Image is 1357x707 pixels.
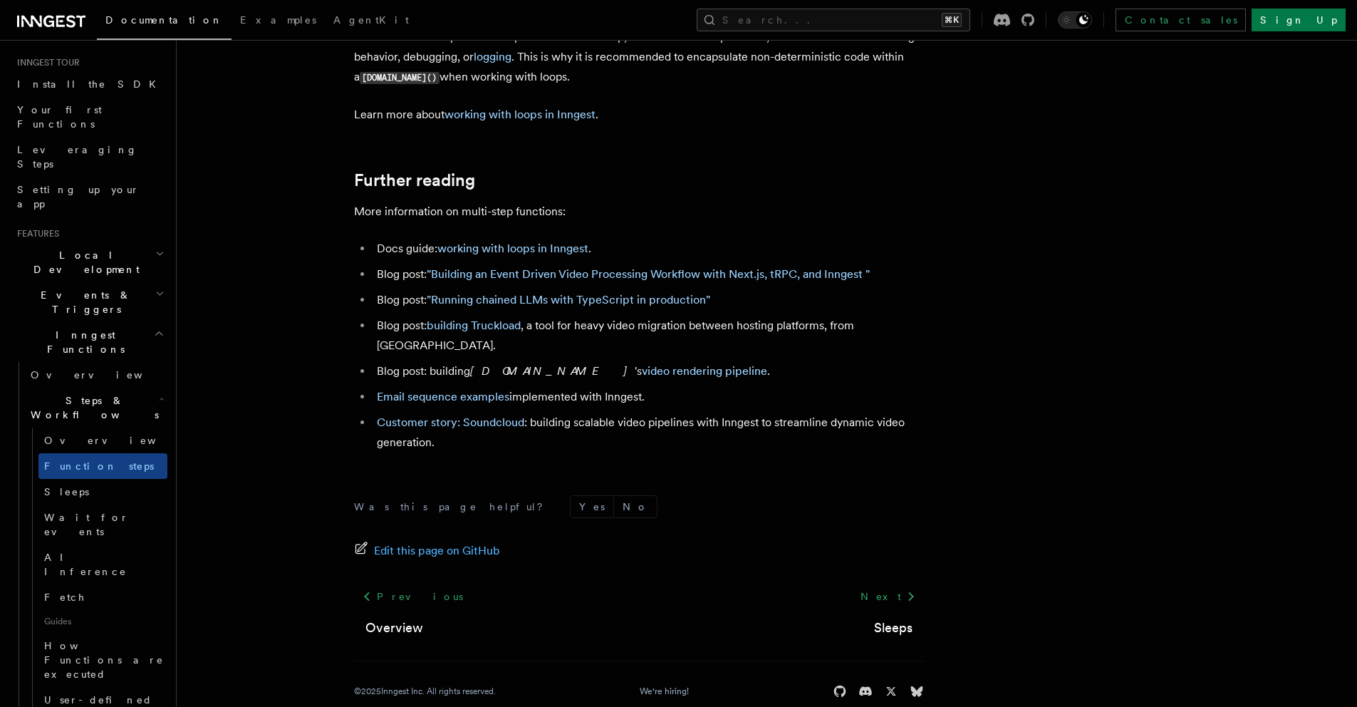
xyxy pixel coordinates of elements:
[642,364,767,378] a: video rendering pipeline
[1058,11,1092,29] button: Toggle dark mode
[437,242,588,255] a: working with loops in Inngest
[333,14,409,26] span: AgentKit
[444,108,596,121] a: working with loops in Inngest
[11,71,167,97] a: Install the SDK
[874,618,913,638] a: Sleeps
[640,686,689,697] a: We're hiring!
[240,14,316,26] span: Examples
[365,618,423,638] a: Overview
[354,202,924,222] p: More information on multi-step functions:
[427,267,870,281] a: "Building an Event Driven Video Processing Workflow with Next.js, tRPC, and Inngest "
[44,486,89,497] span: Sleeps
[25,388,167,428] button: Steps & Workflows
[11,322,167,362] button: Inngest Functions
[25,362,167,388] a: Overview
[377,416,524,429] a: Customer story: Soundcloud
[474,50,511,63] a: logging
[38,584,167,610] a: Fetch
[373,316,924,356] li: Blog post: , a tool for heavy video migration between hosting platforms, from [GEOGRAPHIC_DATA].
[44,460,154,472] span: Function steps
[232,4,325,38] a: Examples
[38,479,167,505] a: Sleeps
[25,393,159,422] span: Steps & Workflows
[1252,9,1346,31] a: Sign Up
[1116,9,1246,31] a: Contact sales
[44,552,127,577] span: AI Inference
[11,228,59,239] span: Features
[11,248,155,277] span: Local Development
[571,496,613,517] button: Yes
[11,328,154,356] span: Inngest Functions
[427,293,710,306] a: "Running chained LLMs with TypeScript in production"
[697,9,970,31] button: Search...⌘K
[470,364,635,378] em: [DOMAIN_NAME]
[373,361,924,381] li: Blog post: building 's .
[354,500,553,514] p: Was this page helpful?
[373,239,924,259] li: Docs guide: .
[17,78,165,90] span: Install the SDK
[44,435,191,446] span: Overview
[852,584,924,609] a: Next
[354,170,475,190] a: Further reading
[44,512,129,537] span: Wait for events
[354,105,924,125] p: Learn more about .
[427,319,521,332] a: building Truckload
[17,184,140,210] span: Setting up your app
[38,610,167,633] span: Guides
[377,390,509,403] a: Email sequence examples
[354,541,500,561] a: Edit this page on GitHub
[105,14,223,26] span: Documentation
[17,104,102,130] span: Your first Functions
[38,545,167,584] a: AI Inference
[373,387,924,407] li: implemented with Inngest.
[38,428,167,453] a: Overview
[17,144,137,170] span: Leveraging Steps
[373,413,924,453] li: : building scalable video pipelines with Inngest to streamline dynamic video generation.
[11,282,167,322] button: Events & Triggers
[11,57,80,68] span: Inngest tour
[11,242,167,282] button: Local Development
[11,97,167,137] a: Your first Functions
[614,496,657,517] button: No
[373,264,924,284] li: Blog post:
[11,288,155,316] span: Events & Triggers
[97,4,232,40] a: Documentation
[31,369,177,381] span: Overview
[354,27,924,88] p: If code within a loop is not encapsulated within a step, it will re-run multiple times, which can...
[11,177,167,217] a: Setting up your app
[38,453,167,479] a: Function steps
[360,72,440,84] code: [DOMAIN_NAME]()
[354,686,496,697] div: © 2025 Inngest Inc. All rights reserved.
[354,584,472,609] a: Previous
[44,592,85,603] span: Fetch
[942,13,962,27] kbd: ⌘K
[373,290,924,310] li: Blog post:
[44,640,164,680] span: How Functions are executed
[374,541,500,561] span: Edit this page on GitHub
[38,505,167,545] a: Wait for events
[325,4,417,38] a: AgentKit
[38,633,167,687] a: How Functions are executed
[11,137,167,177] a: Leveraging Steps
